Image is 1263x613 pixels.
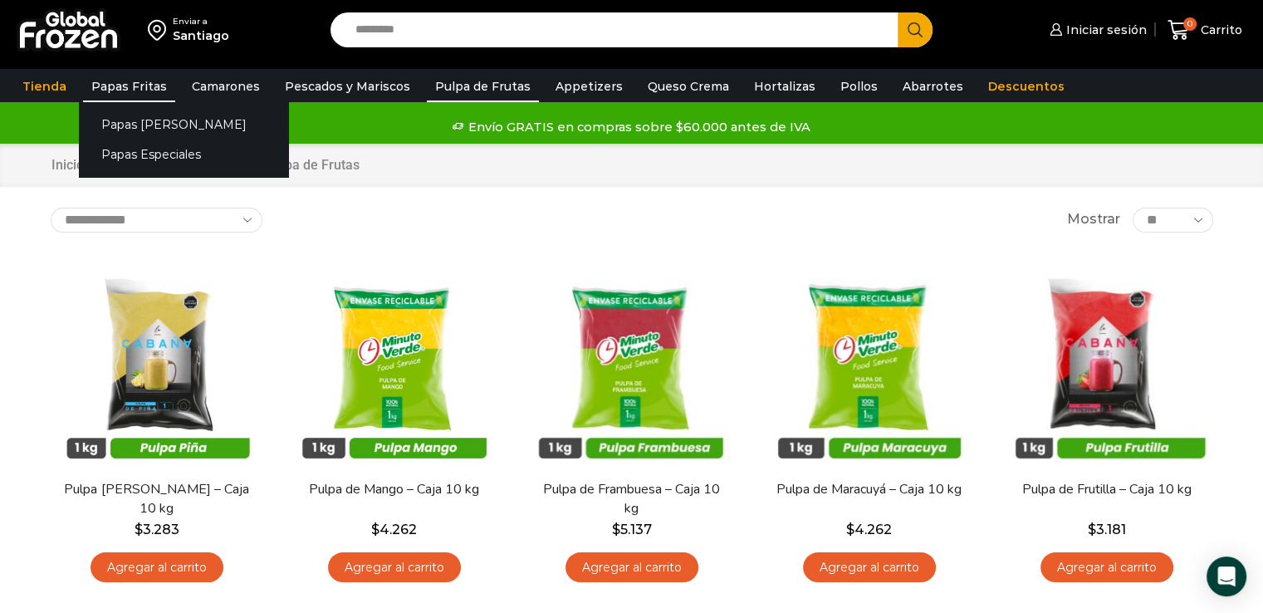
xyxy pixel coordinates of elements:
[1183,17,1197,31] span: 0
[980,71,1073,102] a: Descuentos
[565,552,698,583] a: Agregar al carrito: “Pulpa de Frambuesa - Caja 10 kg”
[1040,552,1173,583] a: Agregar al carrito: “Pulpa de Frutilla - Caja 10 kg”
[83,71,175,102] a: Papas Fritas
[184,71,268,102] a: Camarones
[780,426,958,455] span: Vista Rápida
[51,156,85,175] a: Inicio
[612,522,620,537] span: $
[1045,13,1147,47] a: Iniciar sesión
[1197,22,1242,38] span: Carrito
[135,522,143,537] span: $
[1011,480,1202,499] a: Pulpa de Frutilla – Caja 10 kg
[266,157,360,173] h1: Pulpa de Frutas
[803,552,936,583] a: Agregar al carrito: “Pulpa de Maracuyá - Caja 10 kg”
[1088,522,1096,537] span: $
[371,522,379,537] span: $
[51,208,262,233] select: Pedido de la tienda
[1163,11,1246,50] a: 0 Carrito
[61,480,252,518] a: Pulpa [PERSON_NAME] – Caja 10 kg
[298,480,489,499] a: Pulpa de Mango – Caja 10 kg
[612,522,652,537] bdi: 5.137
[536,480,727,518] a: Pulpa de Frambuesa – Caja 10 kg
[894,71,972,102] a: Abarrotes
[773,480,964,499] a: Pulpa de Maracuyá – Caja 10 kg
[277,71,419,102] a: Pescados y Mariscos
[371,522,417,537] bdi: 4.262
[898,12,933,47] button: Search button
[14,71,75,102] a: Tienda
[173,27,229,44] div: Santiago
[79,140,288,170] a: Papas Especiales
[746,71,824,102] a: Hortalizas
[1017,426,1196,455] span: Vista Rápida
[148,16,173,44] img: address-field-icon.svg
[542,426,721,455] span: Vista Rápida
[547,71,631,102] a: Appetizers
[135,522,179,537] bdi: 3.283
[51,156,360,175] nav: Breadcrumb
[832,71,886,102] a: Pollos
[67,426,246,455] span: Vista Rápida
[1062,22,1147,38] span: Iniciar sesión
[1067,210,1120,229] span: Mostrar
[639,71,737,102] a: Queso Crema
[846,522,854,537] span: $
[1207,557,1246,596] div: Open Intercom Messenger
[846,522,892,537] bdi: 4.262
[427,71,539,102] a: Pulpa de Frutas
[79,109,288,140] a: Papas [PERSON_NAME]
[1088,522,1126,537] bdi: 3.181
[328,552,461,583] a: Agregar al carrito: “Pulpa de Mango - Caja 10 kg”
[173,16,229,27] div: Enviar a
[91,552,223,583] a: Agregar al carrito: “Pulpa de Piña - Caja 10 kg”
[305,426,483,455] span: Vista Rápida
